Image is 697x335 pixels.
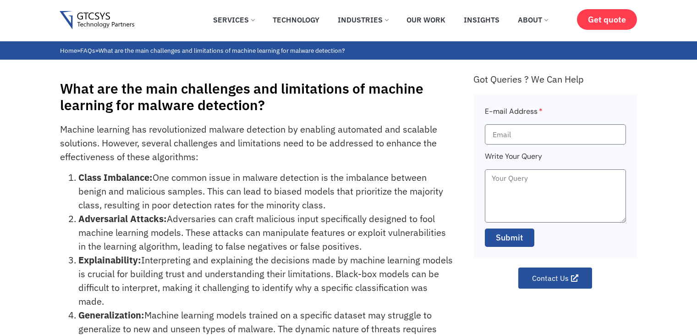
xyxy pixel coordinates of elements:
strong: Adversarial Attacks: [78,212,167,225]
label: Write Your Query [485,151,542,169]
strong: Generalization: [78,309,144,321]
img: Gtcsys logo [60,11,134,30]
li: Interpreting and explaining the decisions made by machine learning models is crucial for building... [78,253,453,308]
a: Contact Us [518,268,592,289]
a: Technology [266,10,326,30]
form: Faq Form [485,106,626,253]
span: Submit [496,232,523,244]
strong: Class Imbalance: [78,171,153,184]
span: Get quote [588,15,626,24]
span: » » [60,46,345,55]
a: Our Work [400,10,452,30]
p: Machine learning has revolutionized malware detection by enabling automated and scalable solution... [60,123,453,164]
div: Got Queries ? We Can Help [473,73,637,85]
li: One common issue in malware detection is the imbalance between benign and malicious samples. This... [78,171,453,212]
a: Services [206,10,261,30]
span: What are the main challenges and limitations of machine learning for malware detection? [99,46,345,55]
a: About [511,10,554,30]
li: Adversaries can craft malicious input specifically designed to fool machine learning models. Thes... [78,212,453,253]
a: Industries [331,10,395,30]
label: E-mail Address [485,106,543,124]
a: Insights [457,10,506,30]
a: Get quote [577,9,637,30]
h1: What are the main challenges and limitations of machine learning for malware detection? [60,80,464,113]
strong: Explainability: [78,254,141,266]
input: Email [485,124,626,145]
span: Contact Us [532,274,569,282]
a: Home [60,46,77,55]
button: Submit [485,229,534,247]
a: FAQs [80,46,95,55]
